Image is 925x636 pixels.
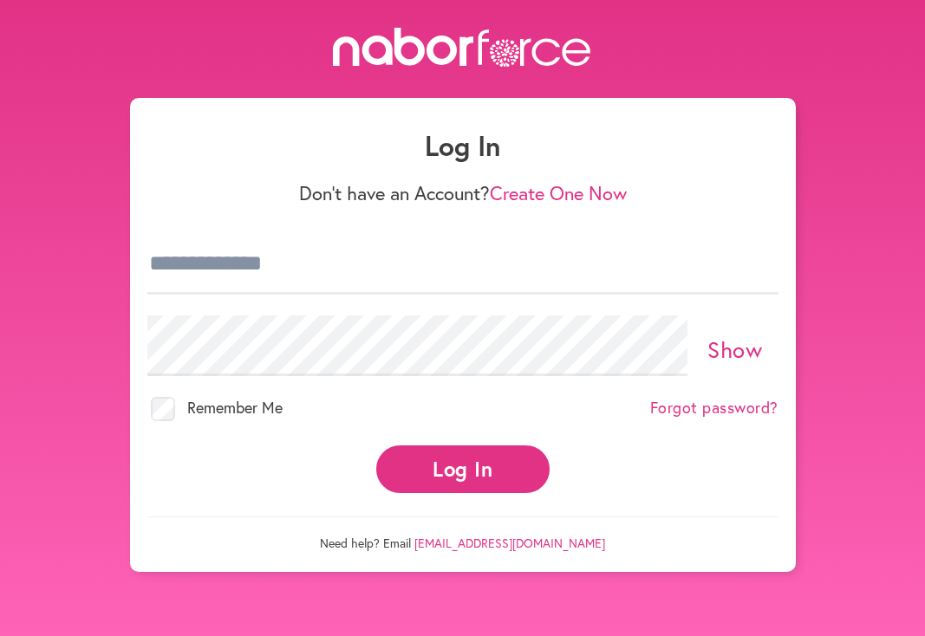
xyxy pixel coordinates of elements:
a: Show [707,334,762,364]
a: [EMAIL_ADDRESS][DOMAIN_NAME] [414,535,605,551]
a: Create One Now [490,180,627,205]
span: Remember Me [187,397,283,418]
a: Forgot password? [650,399,778,418]
p: Need help? Email [147,516,778,551]
p: Don't have an Account? [147,182,778,204]
button: Log In [376,445,550,493]
h1: Log In [147,129,778,162]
